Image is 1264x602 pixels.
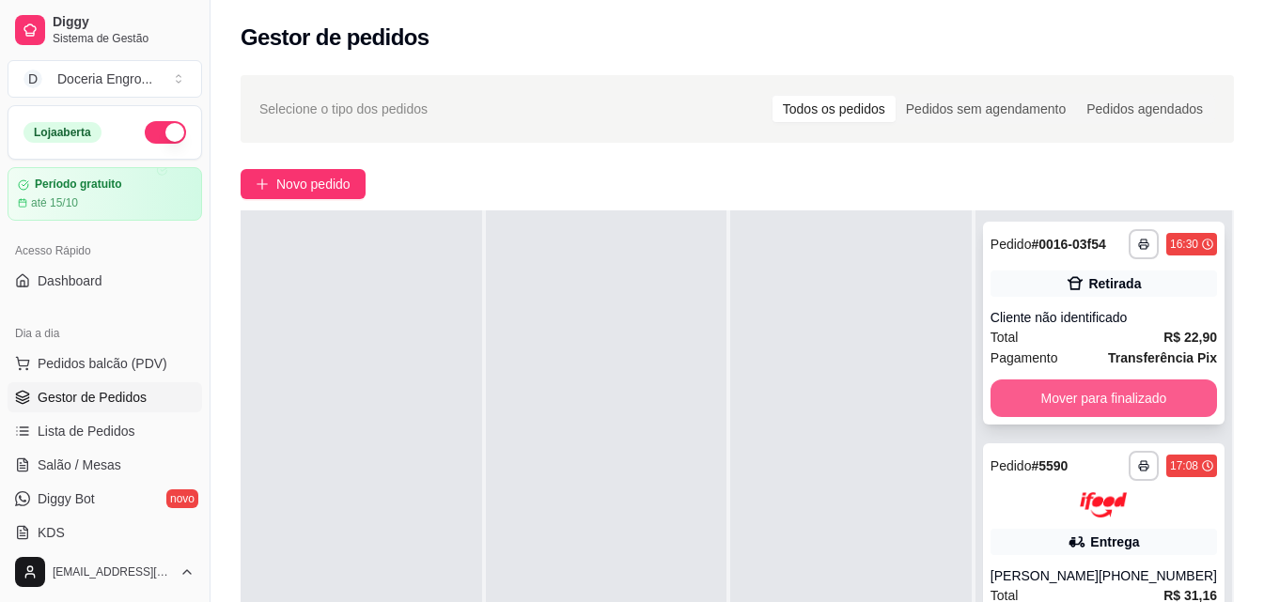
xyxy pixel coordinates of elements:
a: Salão / Mesas [8,450,202,480]
span: [EMAIL_ADDRESS][DOMAIN_NAME] [53,564,172,579]
h2: Gestor de pedidos [241,23,429,53]
div: [PHONE_NUMBER] [1099,566,1217,585]
span: Pagamento [991,347,1058,368]
button: Pedidos balcão (PDV) [8,348,202,378]
button: Mover para finalizado [991,379,1217,417]
span: Gestor de Pedidos [38,388,147,407]
div: Todos os pedidos [772,96,896,122]
a: Gestor de Pedidos [8,382,202,412]
div: 16:30 [1170,237,1198,252]
a: Período gratuitoaté 15/10 [8,167,202,221]
div: Dia a dia [8,318,202,348]
strong: Transferência Pix [1108,350,1217,365]
a: Lista de Pedidos [8,416,202,446]
a: Dashboard [8,266,202,296]
span: Pedido [991,458,1032,473]
div: [PERSON_NAME] [991,566,1099,585]
span: D [23,69,42,88]
span: Dashboard [38,271,102,290]
span: Diggy Bot [38,489,95,508]
span: KDS [38,523,65,542]
div: Pedidos sem agendamento [896,96,1076,122]
a: DiggySistema de Gestão [8,8,202,53]
span: Lista de Pedidos [38,422,135,440]
div: Entrega [1090,533,1139,551]
span: Selecione o tipo dos pedidos [259,99,428,119]
span: Pedido [991,237,1032,252]
button: Select a team [8,60,202,98]
span: Salão / Mesas [38,455,121,474]
div: Doceria Engro ... [57,69,152,88]
div: Retirada [1088,274,1141,293]
span: Total [991,327,1019,347]
span: Novo pedido [276,174,351,194]
span: plus [256,178,269,191]
button: [EMAIL_ADDRESS][DOMAIN_NAME] [8,549,202,594]
strong: # 5590 [1031,458,1068,473]
span: Pedidos balcão (PDV) [38,354,167,373]
span: Sistema de Gestão [53,31,195,46]
strong: # 0016-03f54 [1031,237,1105,252]
div: Cliente não identificado [991,308,1217,327]
article: até 15/10 [31,195,78,210]
a: KDS [8,517,202,548]
div: Loja aberta [23,122,101,143]
button: Alterar Status [145,121,186,144]
div: Pedidos agendados [1076,96,1213,122]
a: Diggy Botnovo [8,484,202,514]
strong: R$ 22,90 [1163,330,1217,345]
button: Novo pedido [241,169,366,199]
div: Acesso Rápido [8,236,202,266]
div: 17:08 [1170,458,1198,473]
span: Diggy [53,14,195,31]
img: ifood [1080,492,1127,517]
article: Período gratuito [35,178,122,192]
